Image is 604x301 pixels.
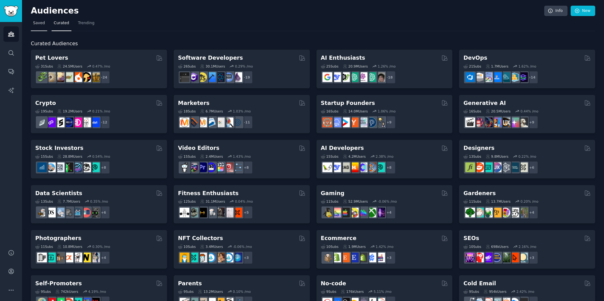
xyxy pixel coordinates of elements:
img: analog [37,253,47,262]
img: aivideo [465,118,475,127]
div: 0.10 % /mo [233,289,251,294]
img: reactnative [215,72,225,82]
div: 0.47 % /mo [92,64,110,68]
div: + 3 [525,251,538,264]
img: software [180,72,189,82]
img: Forex [55,162,64,172]
div: 10.8M Users [57,244,82,249]
a: Info [544,6,568,16]
span: Trending [78,20,94,26]
img: ycombinator [349,118,359,127]
img: finalcutpro [215,162,225,172]
div: + 8 [240,161,253,174]
h2: Marketers [178,99,210,107]
img: flowers [501,208,510,217]
img: AItoolsCatalog [340,72,350,82]
img: ecommerce_growth [375,253,385,262]
img: GummySearch logo [4,6,18,17]
img: herpetology [37,72,47,82]
img: content_marketing [180,118,189,127]
img: Rag [340,162,350,172]
img: Docker_DevOps [483,72,493,82]
div: 19.2M Users [57,109,82,113]
div: + 9 [383,116,396,129]
div: + 11 [240,116,253,129]
img: reviewmyshopify [358,253,367,262]
img: cockatiel [72,72,82,82]
img: dalle2 [474,118,484,127]
img: chatgpt_promptDesign [349,72,359,82]
div: 12 Sub s [178,199,196,204]
div: 0.54 % /mo [92,154,110,159]
img: XboxGamers [366,208,376,217]
div: + 6 [525,161,538,174]
div: 698k Users [486,244,509,249]
div: 0.20 % /mo [520,199,538,204]
img: Etsy [340,253,350,262]
div: 15 Sub s [321,154,338,159]
span: Curated [54,20,69,26]
img: GardeningUK [492,208,501,217]
div: 954k Users [484,289,506,294]
div: 7.7M Users [57,199,80,204]
img: linux_gaming [322,208,332,217]
h2: Parents [178,280,202,287]
img: GoogleGeminiAI [322,72,332,82]
img: starryai [509,118,519,127]
img: UrbanGardening [509,208,519,217]
img: ethfinance [37,118,47,127]
img: GardenersWorld [518,208,528,217]
div: 0.30 % /mo [92,244,110,249]
div: 10 Sub s [178,244,196,249]
div: + 19 [240,71,253,84]
div: + 12 [97,116,110,129]
div: 9 Sub s [463,289,479,294]
div: 9.8M Users [486,154,509,159]
img: NFTmarket [197,253,207,262]
img: streetphotography [46,253,56,262]
h2: NFT Collectors [178,234,223,242]
img: dropship [322,253,332,262]
img: TechSEO [474,253,484,262]
div: 13 Sub s [35,199,53,204]
img: ArtificalIntelligence [375,72,385,82]
div: + 4 [525,206,538,219]
div: 0.44 % /mo [520,109,538,113]
div: 11 Sub s [35,244,53,249]
img: Nikon [81,253,91,262]
img: seogrowth [483,253,493,262]
h2: Crypto [35,99,56,107]
img: iOSProgramming [206,72,216,82]
img: OpenAIDev [358,72,367,82]
img: NFTMarketplace [188,253,198,262]
img: SaaS [331,118,341,127]
img: elixir [232,72,242,82]
img: vegetablegardening [465,208,475,217]
img: AskComputerScience [224,72,233,82]
img: MistralAI [349,162,359,172]
img: DeepSeek [331,72,341,82]
div: 2.42 % /mo [516,289,534,294]
div: 0.35 % /mo [90,199,108,204]
img: Emailmarketing [206,118,216,127]
div: -0.06 % /mo [378,199,397,204]
img: googleads [215,118,225,127]
img: OpenseaMarket [224,253,233,262]
img: UX_Design [518,162,528,172]
img: SEO_Digital_Marketing [465,253,475,262]
h2: Gardeners [463,189,496,197]
a: Curated [52,18,71,31]
img: StocksAndTrading [72,162,82,172]
img: OpenSourceAI [358,162,367,172]
div: + 14 [525,71,538,84]
a: New [571,6,595,16]
img: aws_cdk [509,72,519,82]
img: ethstaker [55,118,64,127]
div: + 3 [240,251,253,264]
img: bigseo [188,118,198,127]
img: AskMarketing [197,118,207,127]
img: PlatformEngineers [518,72,528,82]
img: dividends [37,162,47,172]
img: typography [465,162,475,172]
img: AnalogCommunity [55,253,64,262]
